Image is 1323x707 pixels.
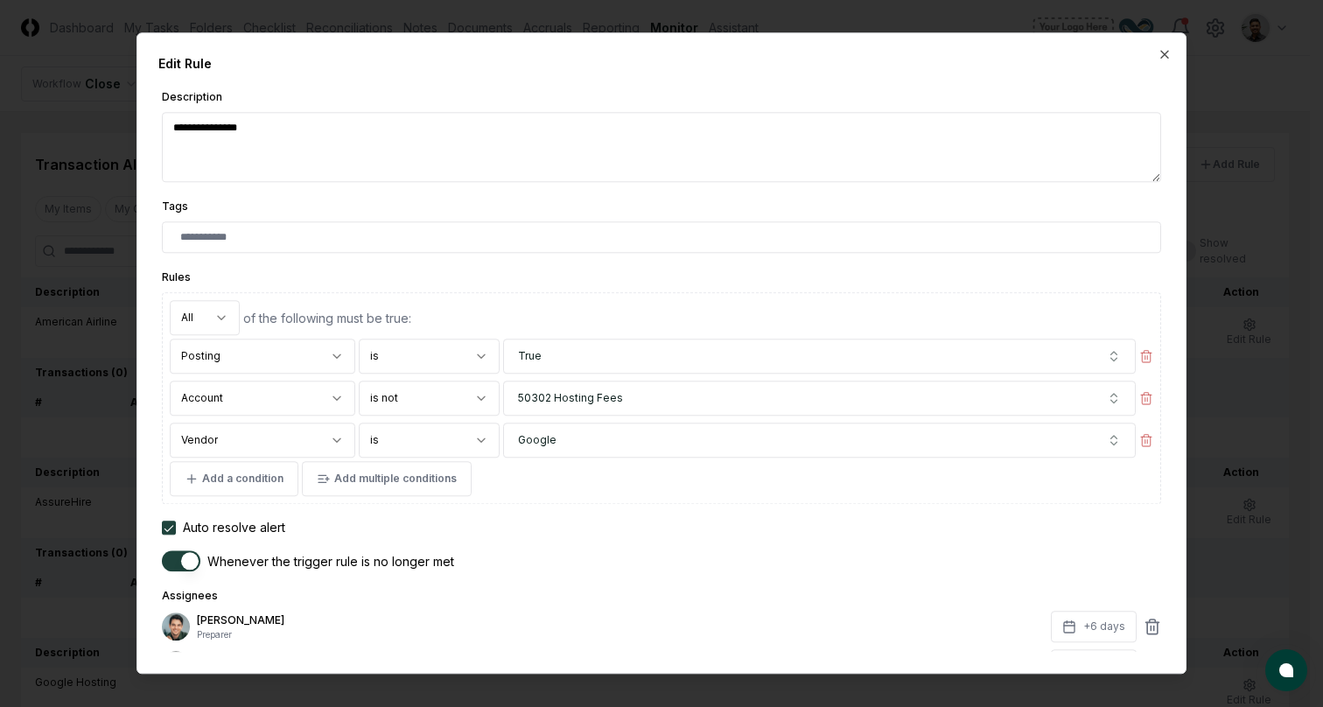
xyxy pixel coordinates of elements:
[243,309,1153,327] div: of the following must be true:
[197,628,1044,641] p: Preparer
[1051,649,1137,681] button: +6 days
[1051,611,1137,642] button: +6 days
[197,651,1044,667] p: [PERSON_NAME]
[207,552,454,570] div: Whenever the trigger rule is no longer met
[158,54,1165,73] div: Edit Rule
[162,90,222,103] label: Description
[183,518,285,536] div: Auto resolve alert
[518,432,556,448] span: Google
[302,461,472,496] button: Add multiple conditions
[170,461,298,496] button: Add a condition
[162,270,191,283] label: Rules
[197,612,1044,628] p: [PERSON_NAME]
[162,199,188,213] label: Tags
[162,521,176,535] button: Auto resolve alert
[518,390,623,406] span: 50302 Hosting Fees
[518,348,542,364] span: True
[162,651,190,679] img: d09822cc-9b6d-4858-8d66-9570c114c672_9c9ccbeb-e694-4a28-8c80-803f91e6912c.png
[162,589,218,602] label: Assignees
[162,612,190,640] img: d09822cc-9b6d-4858-8d66-9570c114c672_298d096e-1de5-4289-afae-be4cc58aa7ae.png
